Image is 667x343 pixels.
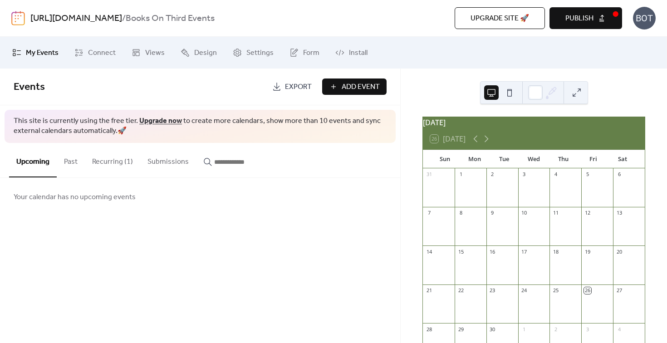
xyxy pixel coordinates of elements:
[430,150,460,168] div: Sun
[322,78,387,95] button: Add Event
[521,326,528,333] div: 1
[14,116,387,137] span: This site is currently using the free tier. to create more calendars, show more than 10 events an...
[490,150,519,168] div: Tue
[471,13,529,24] span: Upgrade site 🚀
[5,40,65,65] a: My Events
[460,150,489,168] div: Mon
[342,82,380,93] span: Add Event
[303,48,319,59] span: Form
[285,82,312,93] span: Export
[11,11,25,25] img: logo
[145,48,165,59] span: Views
[489,326,496,333] div: 30
[616,210,623,216] div: 13
[265,78,319,95] a: Export
[85,143,140,176] button: Recurring (1)
[88,48,116,59] span: Connect
[565,13,593,24] span: Publish
[426,210,432,216] div: 7
[140,143,196,176] button: Submissions
[457,171,464,178] div: 1
[552,171,559,178] div: 4
[68,40,123,65] a: Connect
[616,287,623,294] div: 27
[489,287,496,294] div: 23
[246,48,274,59] span: Settings
[549,150,578,168] div: Thu
[426,287,432,294] div: 21
[423,117,645,128] div: [DATE]
[552,287,559,294] div: 25
[521,210,528,216] div: 10
[57,143,85,176] button: Past
[426,326,432,333] div: 28
[616,248,623,255] div: 20
[521,287,528,294] div: 24
[30,10,122,27] a: [URL][DOMAIN_NAME]
[519,150,549,168] div: Wed
[122,10,126,27] b: /
[633,7,656,29] div: BOT
[521,171,528,178] div: 3
[578,150,608,168] div: Fri
[489,171,496,178] div: 2
[521,248,528,255] div: 17
[584,171,591,178] div: 5
[552,248,559,255] div: 18
[14,77,45,97] span: Events
[549,7,622,29] button: Publish
[426,248,432,255] div: 14
[616,326,623,333] div: 4
[125,40,172,65] a: Views
[552,326,559,333] div: 2
[457,326,464,333] div: 29
[329,40,374,65] a: Install
[489,210,496,216] div: 9
[14,192,136,203] span: Your calendar has no upcoming events
[139,114,182,128] a: Upgrade now
[26,48,59,59] span: My Events
[426,171,432,178] div: 31
[283,40,326,65] a: Form
[584,326,591,333] div: 3
[457,210,464,216] div: 8
[126,10,215,27] b: Books On Third Events
[584,210,591,216] div: 12
[584,248,591,255] div: 19
[174,40,224,65] a: Design
[194,48,217,59] span: Design
[457,248,464,255] div: 15
[9,143,57,177] button: Upcoming
[455,7,545,29] button: Upgrade site 🚀
[616,171,623,178] div: 6
[552,210,559,216] div: 11
[489,248,496,255] div: 16
[349,48,368,59] span: Install
[226,40,280,65] a: Settings
[584,287,591,294] div: 26
[608,150,638,168] div: Sat
[457,287,464,294] div: 22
